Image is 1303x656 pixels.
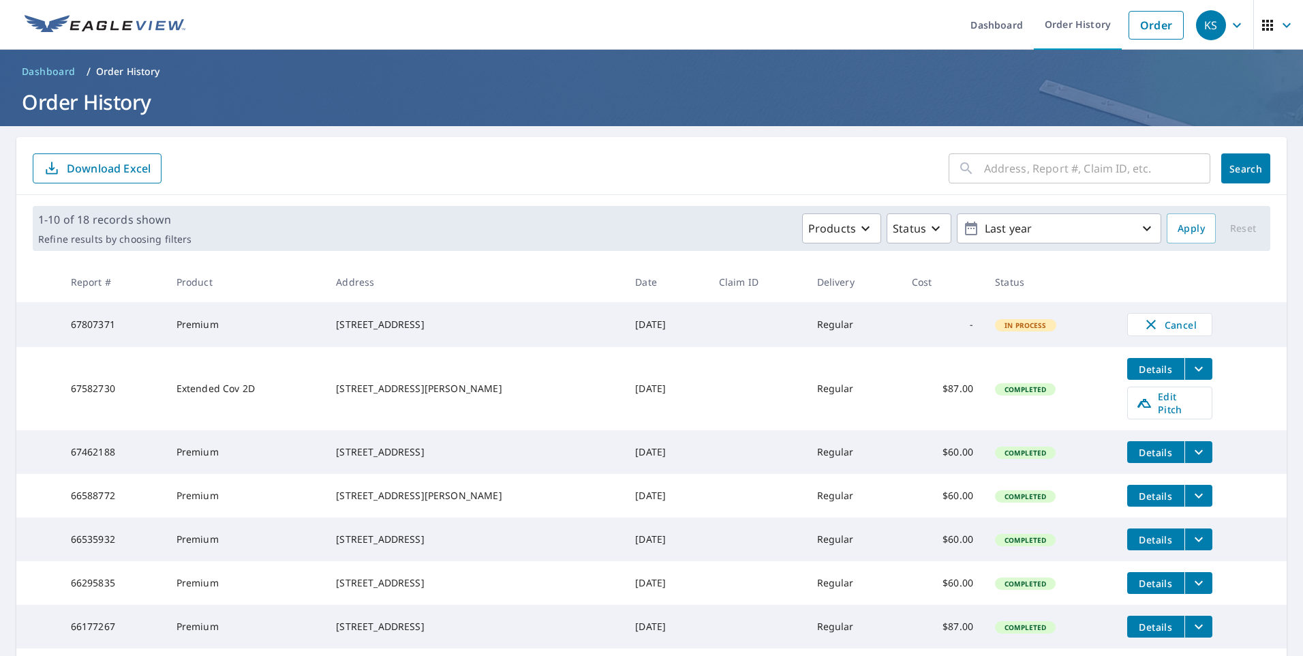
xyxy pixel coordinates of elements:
td: $87.00 [901,347,985,430]
button: Cancel [1127,313,1212,336]
button: filesDropdownBtn-66295835 [1184,572,1212,594]
th: Claim ID [708,262,806,302]
button: filesDropdownBtn-66535932 [1184,528,1212,550]
td: [DATE] [624,561,708,605]
button: detailsBtn-66295835 [1127,572,1184,594]
span: Details [1135,490,1176,503]
span: In Process [996,320,1055,330]
span: Details [1135,621,1176,633]
td: [DATE] [624,474,708,518]
div: [STREET_ADDRESS] [336,318,613,331]
span: Completed [996,579,1054,588]
td: 66588772 [60,474,166,518]
span: Details [1135,446,1176,459]
a: Dashboard [16,61,81,83]
span: Details [1135,577,1176,590]
span: Details [1135,533,1176,546]
td: 67807371 [60,302,166,347]
td: Premium [166,474,326,518]
button: filesDropdownBtn-66588772 [1184,485,1212,507]
td: [DATE] [624,605,708,648]
input: Address, Report #, Claim ID, etc. [984,149,1210,188]
td: Premium [166,430,326,474]
button: Apply [1167,213,1216,243]
h1: Order History [16,88,1287,116]
td: 66295835 [60,561,166,605]
li: / [87,63,91,80]
div: [STREET_ADDRESS] [336,620,613,633]
span: Edit Pitch [1136,390,1204,416]
td: [DATE] [624,518,708,561]
td: Regular [806,518,901,561]
td: 67462188 [60,430,166,474]
td: Regular [806,605,901,648]
td: [DATE] [624,302,708,347]
div: [STREET_ADDRESS] [336,533,613,546]
div: [STREET_ADDRESS] [336,576,613,590]
td: 66177267 [60,605,166,648]
button: filesDropdownBtn-67582730 [1184,358,1212,380]
p: Last year [979,217,1139,241]
td: Premium [166,518,326,561]
span: Completed [996,385,1054,394]
span: Cancel [1141,316,1198,333]
td: Regular [806,474,901,518]
button: Search [1221,153,1270,183]
td: - [901,302,985,347]
th: Address [325,262,624,302]
p: Products [808,220,856,237]
span: Details [1135,363,1176,376]
button: detailsBtn-67582730 [1127,358,1184,380]
p: Refine results by choosing filters [38,233,191,245]
td: $60.00 [901,561,985,605]
td: $60.00 [901,474,985,518]
div: KS [1196,10,1226,40]
td: $87.00 [901,605,985,648]
a: Edit Pitch [1127,387,1212,419]
span: Search [1232,162,1259,175]
th: Date [624,262,708,302]
p: Download Excel [67,161,151,176]
td: Premium [166,605,326,648]
button: filesDropdownBtn-67462188 [1184,441,1212,463]
td: $60.00 [901,430,985,474]
td: 67582730 [60,347,166,430]
span: Completed [996,448,1054,458]
th: Status [984,262,1116,302]
button: detailsBtn-66535932 [1127,528,1184,550]
button: Status [887,213,951,243]
span: Completed [996,535,1054,545]
td: Regular [806,302,901,347]
button: Last year [957,213,1161,243]
button: Products [802,213,881,243]
td: Regular [806,430,901,474]
span: Completed [996,492,1054,501]
td: Premium [166,561,326,605]
td: Extended Cov 2D [166,347,326,430]
img: EV Logo [25,15,185,35]
div: [STREET_ADDRESS][PERSON_NAME] [336,489,613,503]
th: Product [166,262,326,302]
span: Dashboard [22,65,76,78]
button: detailsBtn-66177267 [1127,616,1184,638]
td: Premium [166,302,326,347]
button: Download Excel [33,153,162,183]
div: [STREET_ADDRESS][PERSON_NAME] [336,382,613,396]
p: Status [893,220,926,237]
th: Cost [901,262,985,302]
td: Regular [806,347,901,430]
span: Apply [1178,220,1205,237]
td: $60.00 [901,518,985,561]
td: Regular [806,561,901,605]
th: Report # [60,262,166,302]
button: detailsBtn-66588772 [1127,485,1184,507]
nav: breadcrumb [16,61,1287,83]
button: detailsBtn-67462188 [1127,441,1184,463]
th: Delivery [806,262,901,302]
td: [DATE] [624,347,708,430]
p: 1-10 of 18 records shown [38,211,191,228]
td: [DATE] [624,430,708,474]
td: 66535932 [60,518,166,561]
p: Order History [96,65,160,78]
span: Completed [996,623,1054,632]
